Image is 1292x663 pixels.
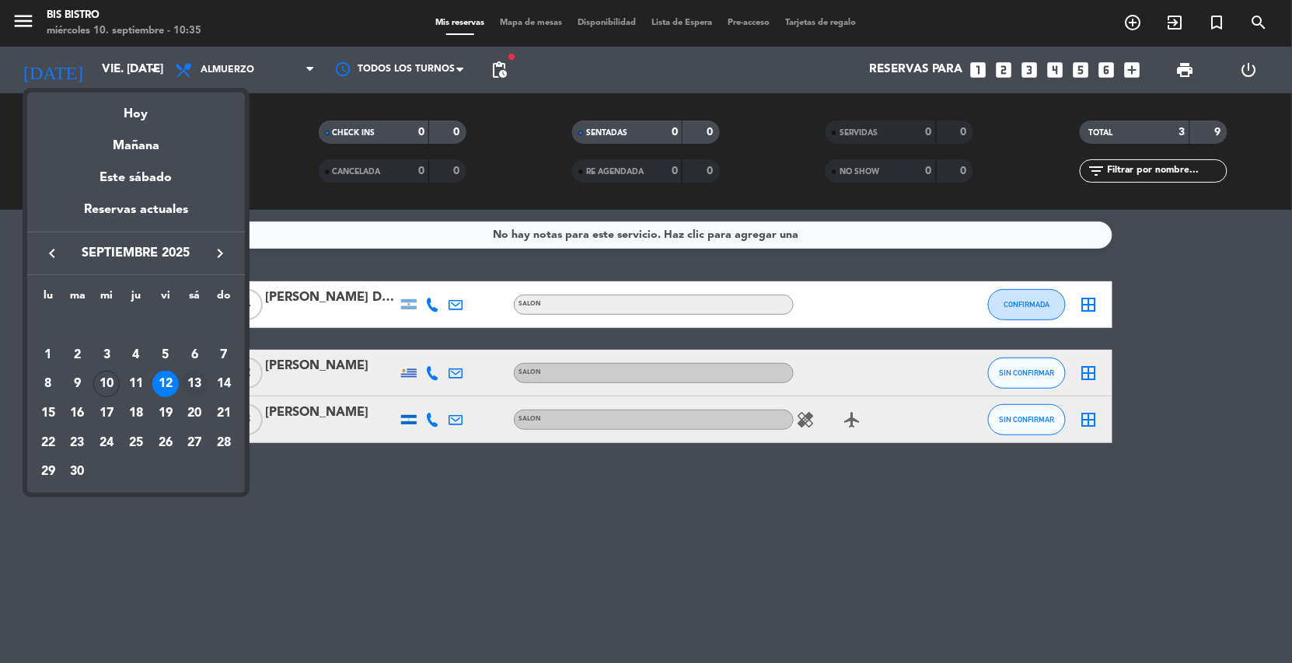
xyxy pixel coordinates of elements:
div: 13 [181,371,208,397]
div: Mañana [27,124,245,156]
th: martes [63,287,93,311]
td: 17 de septiembre de 2025 [92,399,121,428]
i: keyboard_arrow_left [43,244,61,263]
div: 14 [211,371,237,397]
div: Hoy [27,92,245,124]
div: 29 [35,459,61,485]
div: 16 [65,400,91,427]
td: 26 de septiembre de 2025 [151,428,180,458]
div: 8 [35,371,61,397]
div: 30 [65,459,91,485]
td: 7 de septiembre de 2025 [209,340,239,370]
td: 10 de septiembre de 2025 [92,369,121,399]
th: jueves [121,287,151,311]
div: 23 [65,430,91,456]
div: 27 [181,430,208,456]
div: 9 [65,371,91,397]
div: 5 [152,342,179,368]
td: 19 de septiembre de 2025 [151,399,180,428]
button: keyboard_arrow_right [206,243,234,263]
div: 4 [123,342,149,368]
div: 24 [93,430,120,456]
td: 28 de septiembre de 2025 [209,428,239,458]
td: 12 de septiembre de 2025 [151,369,180,399]
div: 7 [211,342,237,368]
th: domingo [209,287,239,311]
td: 11 de septiembre de 2025 [121,369,151,399]
td: 13 de septiembre de 2025 [180,369,210,399]
td: 4 de septiembre de 2025 [121,340,151,370]
div: 10 [93,371,120,397]
div: Reservas actuales [27,200,245,232]
td: 6 de septiembre de 2025 [180,340,210,370]
td: 2 de septiembre de 2025 [63,340,93,370]
th: viernes [151,287,180,311]
td: 29 de septiembre de 2025 [33,457,63,487]
th: lunes [33,287,63,311]
td: 1 de septiembre de 2025 [33,340,63,370]
td: 25 de septiembre de 2025 [121,428,151,458]
div: 28 [211,430,237,456]
td: 27 de septiembre de 2025 [180,428,210,458]
td: 15 de septiembre de 2025 [33,399,63,428]
div: 15 [35,400,61,427]
td: 21 de septiembre de 2025 [209,399,239,428]
div: 22 [35,430,61,456]
td: 20 de septiembre de 2025 [180,399,210,428]
td: 23 de septiembre de 2025 [63,428,93,458]
div: Este sábado [27,156,245,200]
td: 22 de septiembre de 2025 [33,428,63,458]
i: keyboard_arrow_right [211,244,229,263]
div: 21 [211,400,237,427]
div: 6 [181,342,208,368]
td: 14 de septiembre de 2025 [209,369,239,399]
td: 9 de septiembre de 2025 [63,369,93,399]
div: 12 [152,371,179,397]
th: sábado [180,287,210,311]
div: 19 [152,400,179,427]
th: miércoles [92,287,121,311]
td: 3 de septiembre de 2025 [92,340,121,370]
td: 16 de septiembre de 2025 [63,399,93,428]
div: 2 [65,342,91,368]
td: 18 de septiembre de 2025 [121,399,151,428]
td: 24 de septiembre de 2025 [92,428,121,458]
button: keyboard_arrow_left [38,243,66,263]
td: SEP. [33,311,239,340]
td: 5 de septiembre de 2025 [151,340,180,370]
div: 17 [93,400,120,427]
div: 11 [123,371,149,397]
div: 25 [123,430,149,456]
div: 20 [181,400,208,427]
td: 8 de septiembre de 2025 [33,369,63,399]
div: 1 [35,342,61,368]
td: 30 de septiembre de 2025 [63,457,93,487]
div: 18 [123,400,149,427]
div: 26 [152,430,179,456]
span: septiembre 2025 [66,243,206,263]
div: 3 [93,342,120,368]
